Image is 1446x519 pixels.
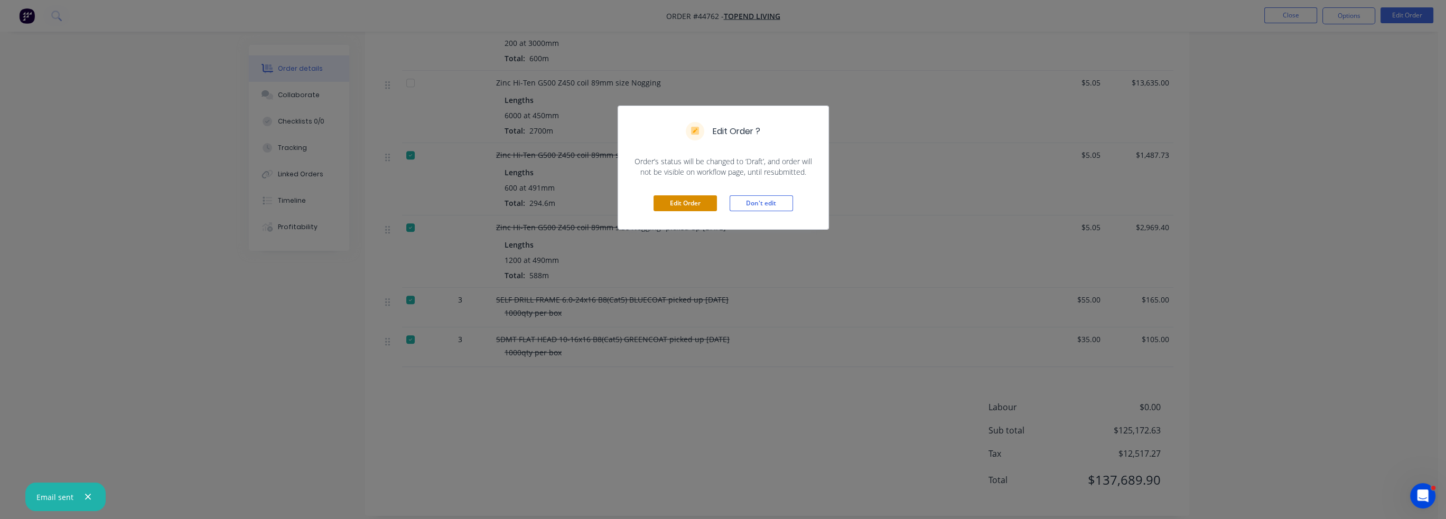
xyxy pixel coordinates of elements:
span: Order’s status will be changed to ‘Draft’, and order will not be visible on workflow page, until ... [631,156,816,177]
h5: Edit Order ? [713,125,760,138]
div: Email sent [36,492,73,503]
button: Don't edit [730,195,793,211]
button: Edit Order [654,195,717,211]
iframe: Intercom live chat [1410,483,1435,508]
